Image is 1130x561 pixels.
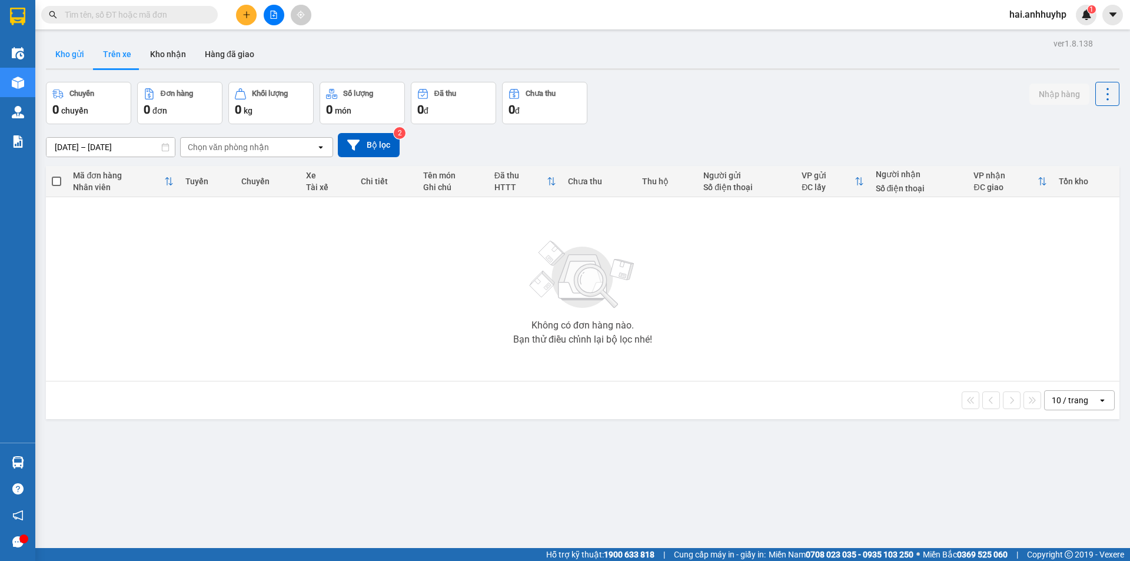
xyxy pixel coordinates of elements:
[10,8,25,25] img: logo-vxr
[703,171,790,180] div: Người gửi
[306,171,349,180] div: Xe
[228,82,314,124] button: Khối lượng0kg
[335,106,351,115] span: món
[1102,5,1123,25] button: caret-down
[144,102,150,117] span: 0
[502,82,587,124] button: Chưa thu0đ
[968,166,1053,197] th: Toggle SortBy
[494,171,547,180] div: Đã thu
[241,177,294,186] div: Chuyến
[65,8,204,21] input: Tìm tên, số ĐT hoặc mã đơn
[802,182,854,192] div: ĐC lấy
[338,133,400,157] button: Bộ lọc
[316,142,325,152] svg: open
[236,5,257,25] button: plus
[1098,396,1107,405] svg: open
[703,182,790,192] div: Số điện thoại
[12,77,24,89] img: warehouse-icon
[642,177,692,186] div: Thu hộ
[1000,7,1076,22] span: hai.anhhuyhp
[411,82,496,124] button: Đã thu0đ
[361,177,411,186] div: Chi tiết
[67,166,180,197] th: Toggle SortBy
[769,548,913,561] span: Miền Nam
[494,182,547,192] div: HTTT
[12,483,24,494] span: question-circle
[604,550,654,559] strong: 1900 633 818
[12,106,24,118] img: warehouse-icon
[12,47,24,59] img: warehouse-icon
[326,102,333,117] span: 0
[69,89,94,98] div: Chuyến
[876,170,962,179] div: Người nhận
[531,321,634,330] div: Không có đơn hàng nào.
[49,11,57,19] span: search
[513,335,652,344] div: Bạn thử điều chỉnh lại bộ lọc nhé!
[270,11,278,19] span: file-add
[488,166,563,197] th: Toggle SortBy
[161,89,193,98] div: Đơn hàng
[152,106,167,115] span: đơn
[663,548,665,561] span: |
[568,177,630,186] div: Chưa thu
[291,5,311,25] button: aim
[242,11,251,19] span: plus
[394,127,406,139] sup: 2
[137,82,222,124] button: Đơn hàng0đơn
[916,552,920,557] span: ⚪️
[1059,177,1114,186] div: Tồn kho
[94,40,141,68] button: Trên xe
[297,11,305,19] span: aim
[674,548,766,561] span: Cung cấp máy in - giấy in:
[235,102,241,117] span: 0
[1029,84,1089,105] button: Nhập hàng
[12,510,24,521] span: notification
[546,548,654,561] span: Hỗ trợ kỹ thuật:
[185,177,230,186] div: Tuyến
[515,106,520,115] span: đ
[195,40,264,68] button: Hàng đã giao
[141,40,195,68] button: Kho nhận
[802,171,854,180] div: VP gửi
[434,89,456,98] div: Đã thu
[73,182,164,192] div: Nhân viên
[343,89,373,98] div: Số lượng
[417,102,424,117] span: 0
[1052,394,1088,406] div: 10 / trang
[957,550,1008,559] strong: 0369 525 060
[12,536,24,547] span: message
[1088,5,1096,14] sup: 1
[12,135,24,148] img: solution-icon
[876,184,962,193] div: Số điện thoại
[796,166,869,197] th: Toggle SortBy
[61,106,88,115] span: chuyến
[244,106,252,115] span: kg
[423,182,483,192] div: Ghi chú
[46,138,175,157] input: Select a date range.
[923,548,1008,561] span: Miền Bắc
[320,82,405,124] button: Số lượng0món
[1089,5,1094,14] span: 1
[423,171,483,180] div: Tên món
[1053,37,1093,50] div: ver 1.8.138
[73,171,164,180] div: Mã đơn hàng
[188,141,269,153] div: Chọn văn phòng nhận
[524,234,642,316] img: svg+xml;base64,PHN2ZyBjbGFzcz0ibGlzdC1wbHVnX19zdmciIHhtbG5zPSJodHRwOi8vd3d3LnczLm9yZy8yMDAwL3N2Zy...
[264,5,284,25] button: file-add
[252,89,288,98] div: Khối lượng
[806,550,913,559] strong: 0708 023 035 - 0935 103 250
[12,456,24,469] img: warehouse-icon
[1108,9,1118,20] span: caret-down
[526,89,556,98] div: Chưa thu
[52,102,59,117] span: 0
[46,40,94,68] button: Kho gửi
[306,182,349,192] div: Tài xế
[1065,550,1073,559] span: copyright
[973,171,1038,180] div: VP nhận
[1016,548,1018,561] span: |
[424,106,428,115] span: đ
[508,102,515,117] span: 0
[46,82,131,124] button: Chuyến0chuyến
[1081,9,1092,20] img: icon-new-feature
[973,182,1038,192] div: ĐC giao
